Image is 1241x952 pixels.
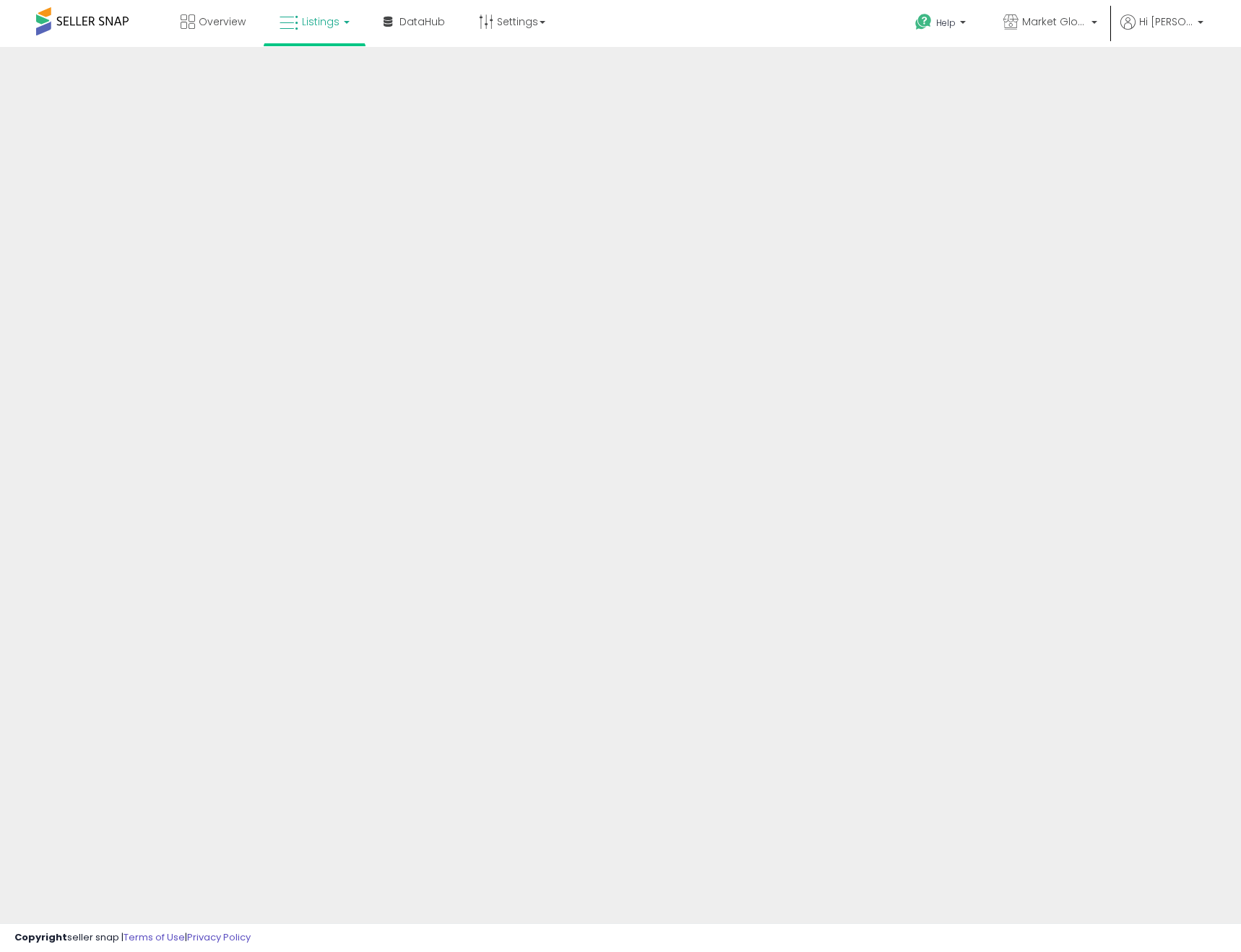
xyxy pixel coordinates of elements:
[1139,14,1193,29] span: Hi [PERSON_NAME]
[1120,14,1203,47] a: Hi [PERSON_NAME]
[914,13,933,31] i: Get Help
[399,14,445,29] span: DataHub
[904,2,980,47] a: Help
[936,17,956,29] span: Help
[1022,14,1087,29] span: Market Global
[199,14,246,29] span: Overview
[302,14,340,29] span: Listings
